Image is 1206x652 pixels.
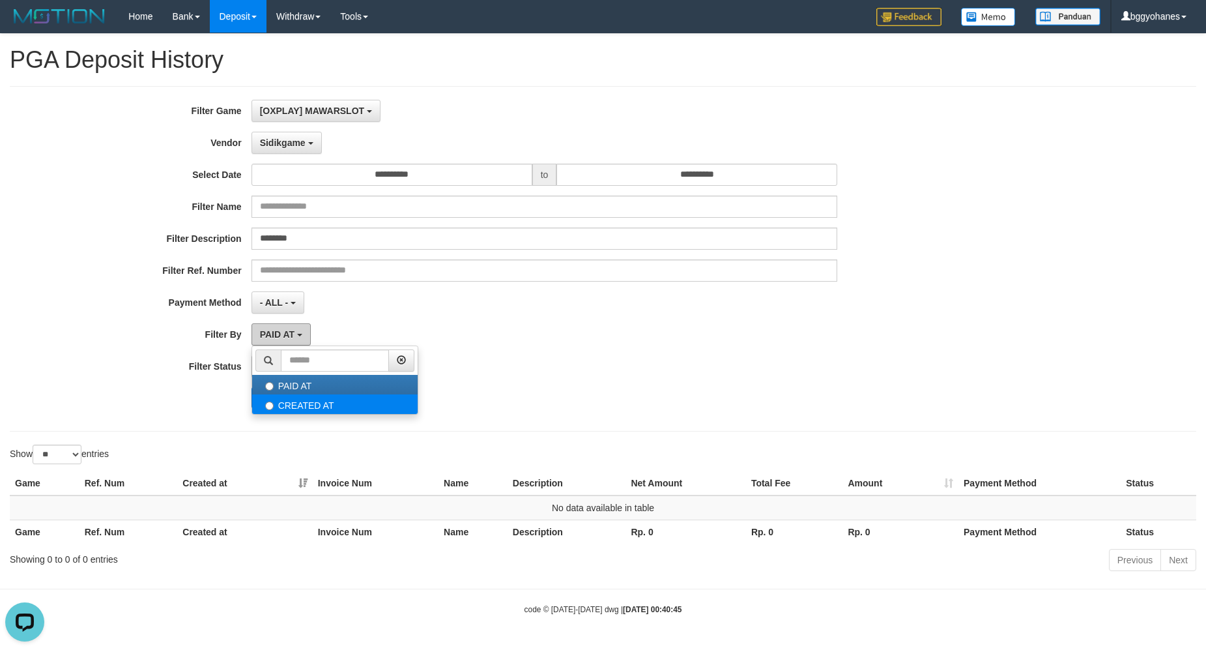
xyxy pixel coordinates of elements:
[251,100,380,122] button: [OXPLAY] MAWARSLOT
[958,471,1121,496] th: Payment Method
[746,520,843,544] th: Rp. 0
[177,471,312,496] th: Created at: activate to sort column ascending
[265,382,274,391] input: PAID AT
[438,520,508,544] th: Name
[79,520,178,544] th: Ref. Num
[177,520,312,544] th: Created at
[33,445,81,464] select: Showentries
[5,5,44,44] button: Open LiveChat chat widget
[10,520,79,544] th: Game
[1121,520,1196,544] th: Status
[625,471,745,496] th: Net Amount
[746,471,843,496] th: Total Fee
[252,394,418,414] label: CREATED AT
[958,520,1121,544] th: Payment Method
[260,297,289,308] span: - ALL -
[625,520,745,544] th: Rp. 0
[1109,549,1161,571] a: Previous
[1121,471,1196,496] th: Status
[251,323,311,346] button: PAID AT
[313,471,438,496] th: Invoice Num
[10,7,109,26] img: MOTION_logo.png
[524,605,682,614] small: code © [DATE]-[DATE] dwg |
[10,548,493,566] div: Showing 0 to 0 of 0 entries
[260,106,365,116] span: [OXPLAY] MAWARSLOT
[260,329,294,340] span: PAID AT
[876,8,941,26] img: Feedback.jpg
[10,47,1196,73] h1: PGA Deposit History
[260,138,306,148] span: Sidikgame
[508,520,626,544] th: Description
[1160,549,1196,571] a: Next
[252,375,418,394] label: PAID AT
[10,471,79,496] th: Game
[842,520,958,544] th: Rp. 0
[623,605,682,614] strong: [DATE] 00:40:45
[532,164,557,186] span: to
[251,291,304,314] button: - ALL -
[10,496,1196,520] td: No data available in table
[438,471,508,496] th: Name
[508,471,626,496] th: Description
[79,471,178,496] th: Ref. Num
[842,471,958,496] th: Amount: activate to sort column ascending
[1035,8,1100,25] img: panduan.png
[10,445,109,464] label: Show entries
[251,132,322,154] button: Sidikgame
[961,8,1016,26] img: Button%20Memo.svg
[265,402,274,410] input: CREATED AT
[313,520,438,544] th: Invoice Num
